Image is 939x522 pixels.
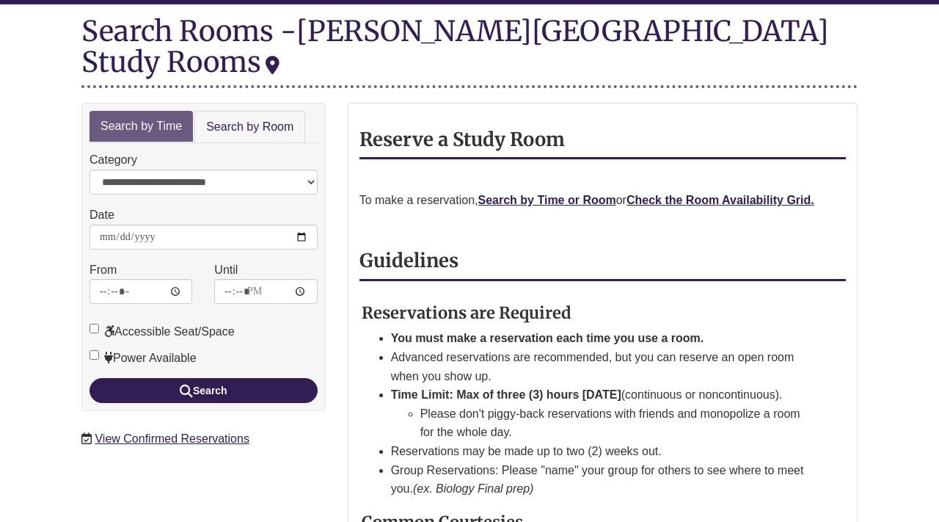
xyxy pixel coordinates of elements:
strong: Reservations are Required [362,302,571,323]
div: Search Rooms - [81,15,858,87]
label: Power Available [89,349,197,368]
p: To make a reservation, or [359,191,846,210]
label: Category [89,151,137,170]
a: View Confirmed Reservations [95,432,249,445]
button: Search [89,378,318,403]
a: Search by Time or Room [478,194,616,206]
li: Please don't piggy-back reservations with friends and monopolize a room for the whole day. [420,405,811,442]
strong: Reserve a Study Room [359,128,565,151]
label: Accessible Seat/Space [89,322,235,341]
div: [PERSON_NAME][GEOGRAPHIC_DATA] Study Rooms [81,13,829,79]
label: Until [214,261,238,280]
a: Search by Time [89,111,193,142]
a: Check the Room Availability Grid. [626,194,814,206]
li: Group Reservations: Please "name" your group for others to see where to meet you. [391,461,811,499]
li: Reservations may be made up to two (2) weeks out. [391,442,811,461]
li: Advanced reservations are recommended, but you can reserve an open room when you show up. [391,348,811,385]
input: Power Available [89,350,99,360]
strong: Guidelines [359,249,458,272]
strong: Time Limit: Max of three (3) hours [DATE] [391,388,621,401]
a: Search by Room [194,111,305,144]
label: Date [89,206,114,225]
label: From [89,261,117,280]
li: (continuous or noncontinuous). [391,385,811,442]
em: (ex. Biology Final prep) [413,482,534,495]
strong: You must make a reservation each time you use a room. [391,332,704,344]
input: Accessible Seat/Space [89,324,99,333]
